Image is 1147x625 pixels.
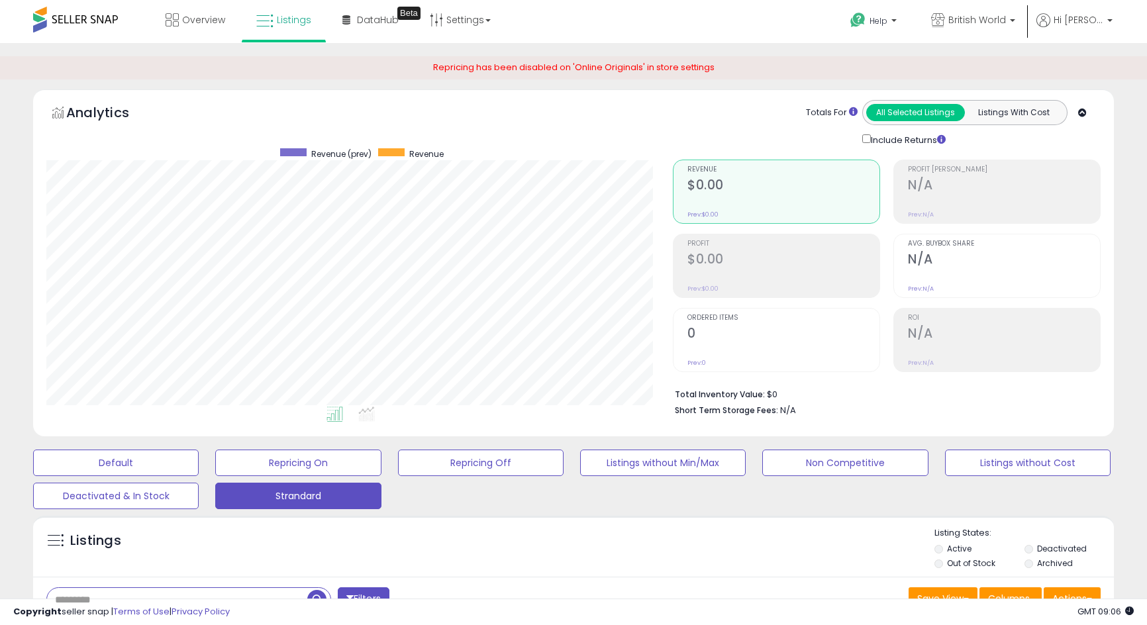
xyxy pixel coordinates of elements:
label: Deactivated [1037,543,1087,554]
b: Total Inventory Value: [675,389,765,400]
h2: N/A [908,326,1100,344]
label: Active [947,543,972,554]
button: Repricing On [215,450,381,476]
span: Profit [687,240,879,248]
span: ROI [908,314,1100,322]
span: Listings [277,13,311,26]
label: Out of Stock [947,557,995,569]
a: Privacy Policy [172,605,230,618]
span: British World [948,13,1006,26]
span: Profit [PERSON_NAME] [908,166,1100,173]
small: Prev: 0 [687,359,706,367]
i: Get Help [850,12,866,28]
div: Tooltip anchor [397,7,421,20]
span: Revenue [687,166,879,173]
a: Hi [PERSON_NAME] [1036,13,1113,43]
span: Revenue [409,148,444,160]
h5: Listings [70,532,121,550]
strong: Copyright [13,605,62,618]
button: Listings With Cost [964,104,1063,121]
span: Repricing has been disabled on 'Online Originals' in store settings [433,61,715,73]
span: Avg. Buybox Share [908,240,1100,248]
button: Deactivated & In Stock [33,483,199,509]
a: Terms of Use [113,605,170,618]
small: Prev: $0.00 [687,285,719,293]
small: Prev: N/A [908,359,934,367]
h5: Analytics [66,103,155,125]
button: Listings without Cost [945,450,1111,476]
span: Columns [988,592,1030,605]
button: Strandard [215,483,381,509]
span: Revenue (prev) [311,148,372,160]
button: Columns [979,587,1042,610]
div: seller snap | | [13,606,230,618]
small: Prev: N/A [908,211,934,218]
small: Prev: N/A [908,285,934,293]
span: Help [870,15,887,26]
h2: N/A [908,252,1100,269]
button: Repricing Off [398,450,564,476]
span: N/A [780,404,796,416]
span: Ordered Items [687,314,879,322]
h2: N/A [908,177,1100,195]
button: Save View [909,587,977,610]
button: All Selected Listings [866,104,965,121]
div: Include Returns [852,132,962,147]
h2: $0.00 [687,177,879,195]
label: Archived [1037,557,1073,569]
span: DataHub [357,13,399,26]
button: Default [33,450,199,476]
div: Totals For [806,107,858,119]
span: Hi [PERSON_NAME] [1054,13,1103,26]
a: Help [840,2,910,43]
button: Actions [1044,587,1101,610]
h2: $0.00 [687,252,879,269]
button: Filters [338,587,389,610]
span: Overview [182,13,225,26]
button: Non Competitive [762,450,928,476]
h2: 0 [687,326,879,344]
span: 2025-10-9 09:06 GMT [1077,605,1134,618]
small: Prev: $0.00 [687,211,719,218]
button: Listings without Min/Max [580,450,746,476]
li: $0 [675,385,1091,401]
b: Short Term Storage Fees: [675,405,778,416]
p: Listing States: [934,527,1114,540]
